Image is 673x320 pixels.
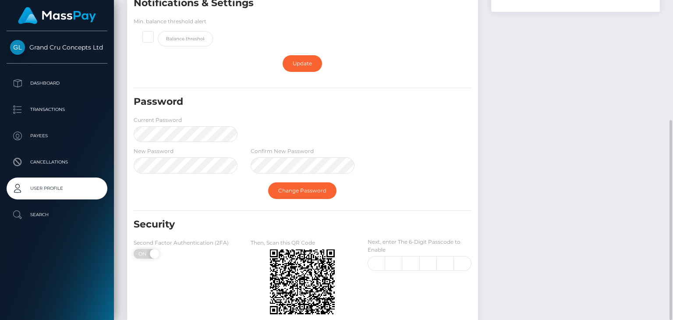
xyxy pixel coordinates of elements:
p: Cancellations [10,156,104,169]
a: Transactions [7,99,107,121]
p: User Profile [10,182,104,195]
p: Transactions [10,103,104,116]
p: Dashboard [10,77,104,90]
p: Search [10,208,104,221]
a: Cancellations [7,151,107,173]
h5: Security [134,218,418,231]
p: Payees [10,129,104,142]
label: Second Factor Authentication (2FA) [134,239,229,247]
a: Search [7,204,107,226]
a: Payees [7,125,107,147]
label: First, Download Google Authenticator , [134,270,237,286]
a: Android [181,278,202,285]
span: ON [133,249,155,259]
label: New Password [134,147,174,155]
a: Update [283,55,322,72]
h5: Password [134,95,418,109]
img: MassPay Logo [18,7,96,24]
label: Current Password [134,116,182,124]
label: Confirm New Password [251,147,314,155]
a: iOS [171,278,180,285]
label: Next, enter The 6-Digit Passcode to Enable [368,238,471,254]
a: User Profile [7,178,107,199]
a: Dashboard [7,72,107,94]
a: Change Password [268,182,336,199]
span: Grand Cru Concepts Ltd [7,43,107,51]
img: Grand Cru Concepts Ltd [10,40,25,55]
label: Then, Scan this QR Code [251,239,315,247]
label: Min. balance threshold alert [134,18,206,25]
